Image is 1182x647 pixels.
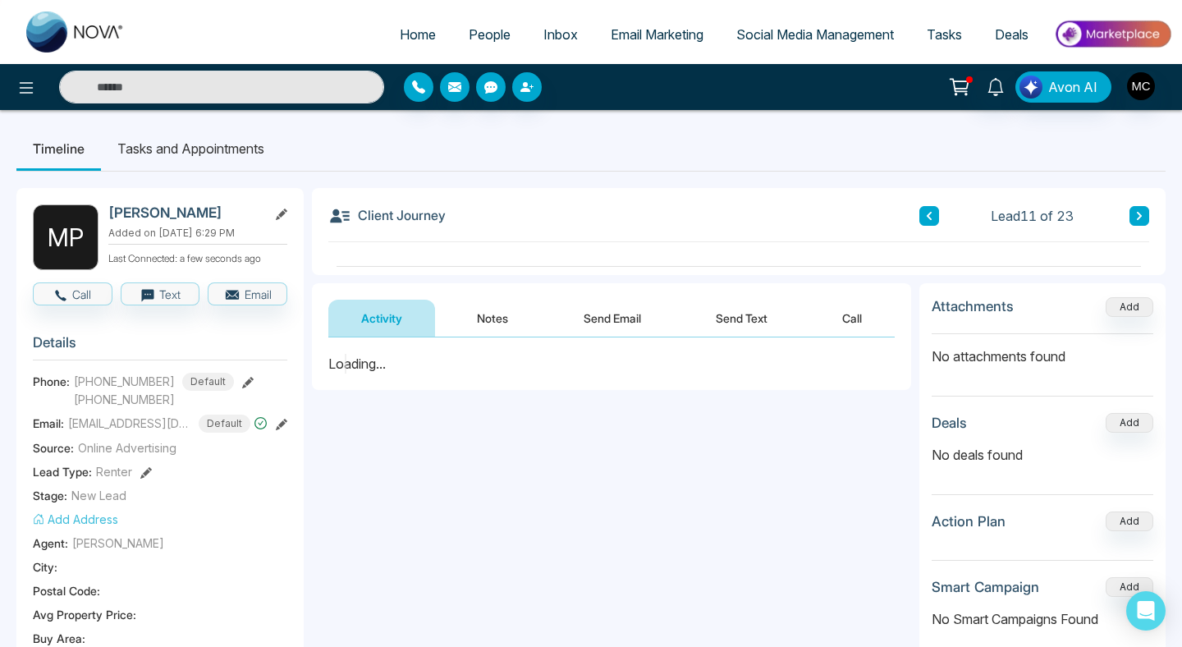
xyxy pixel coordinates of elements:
span: Email: [33,415,64,432]
span: Default [182,373,234,391]
h3: Client Journey [328,204,446,227]
span: [PHONE_NUMBER] [74,391,234,408]
span: New Lead [71,487,126,504]
button: Add Address [33,511,118,528]
button: Avon AI [1015,71,1111,103]
span: Lead Type: [33,463,92,480]
button: Activity [328,300,435,337]
button: Email [208,282,287,305]
span: Buy Area : [33,630,85,647]
a: People [452,19,527,50]
span: Postal Code : [33,582,100,599]
h3: Deals [932,415,967,431]
span: Avg Property Price : [33,606,136,623]
span: Social Media Management [736,26,894,43]
button: Add [1106,297,1153,317]
button: Add [1106,413,1153,433]
span: Home [400,26,436,43]
span: Renter [96,463,132,480]
span: Email Marketing [611,26,703,43]
span: Stage: [33,487,67,504]
h2: [PERSON_NAME] [108,204,261,221]
div: M P [33,204,98,270]
img: Lead Flow [1019,76,1042,99]
a: Inbox [527,19,594,50]
button: Call [809,300,895,337]
div: Open Intercom Messenger [1126,591,1166,631]
div: Loading... [328,354,895,374]
span: Inbox [543,26,578,43]
span: Add [1106,299,1153,313]
span: Lead 11 of 23 [991,206,1074,226]
a: Social Media Management [720,19,910,50]
h3: Action Plan [932,513,1006,530]
h3: Smart Campaign [932,579,1039,595]
span: Deals [995,26,1029,43]
span: Phone: [33,373,70,390]
span: [PHONE_NUMBER] [74,373,175,390]
button: Send Email [551,300,674,337]
p: No attachments found [932,334,1153,366]
span: City : [33,558,57,576]
a: Tasks [910,19,978,50]
a: Email Marketing [594,19,720,50]
button: Call [33,282,112,305]
a: Deals [978,19,1045,50]
span: Avon AI [1048,77,1097,97]
span: Source: [33,439,74,457]
h3: Details [33,334,287,360]
span: [PERSON_NAME] [72,535,164,552]
span: Online Advertising [78,439,176,457]
button: Add [1106,512,1153,531]
img: Nova CRM Logo [26,11,125,53]
a: Home [383,19,452,50]
p: Last Connected: a few seconds ago [108,248,287,266]
button: Send Text [683,300,800,337]
p: No Smart Campaigns Found [932,609,1153,629]
img: Market-place.gif [1053,16,1172,53]
img: User Avatar [1127,72,1155,100]
span: [EMAIL_ADDRESS][DOMAIN_NAME] [68,415,191,432]
span: Default [199,415,250,433]
p: Added on [DATE] 6:29 PM [108,226,287,241]
button: Text [121,282,200,305]
span: People [469,26,511,43]
button: Add [1106,577,1153,597]
span: Tasks [927,26,962,43]
li: Timeline [16,126,101,171]
h3: Attachments [932,298,1014,314]
span: Agent: [33,535,68,552]
p: No deals found [932,445,1153,465]
button: Notes [444,300,541,337]
li: Tasks and Appointments [101,126,281,171]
